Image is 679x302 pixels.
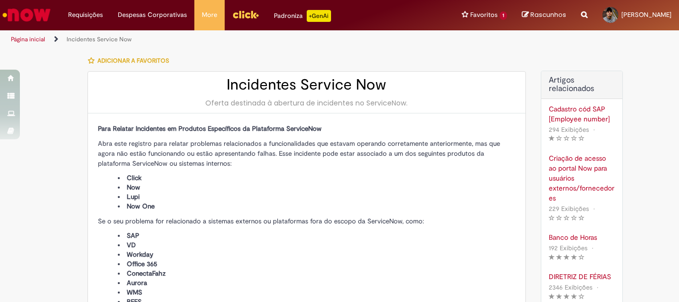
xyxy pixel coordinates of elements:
span: Rascunhos [530,10,566,19]
span: • [591,202,597,215]
span: VD [127,241,136,249]
span: WMS [127,288,142,297]
span: Se o seu problema for relacionado a sistemas externos ou plataformas fora do escopo da ServiceNow... [98,217,424,225]
span: 192 Exibições [549,244,588,252]
span: More [202,10,217,20]
span: Despesas Corporativas [118,10,187,20]
span: ConectaFahz [127,269,166,278]
span: Adicionar a Favoritos [97,57,169,65]
a: Cadastro cód SAP [Employee number] [549,104,615,124]
span: 229 Exibições [549,204,589,213]
div: Oferta destinada à abertura de incidentes no ServiceNow. [98,98,515,108]
span: Requisições [68,10,103,20]
span: Lupi [127,193,140,201]
a: Banco de Horas [549,232,615,242]
a: Criação de acesso ao portal Now para usuários externos/fornecedores [549,153,615,203]
p: +GenAi [307,10,331,22]
a: DIRETRIZ DE FÉRIAS [549,272,615,282]
span: 1 [500,11,507,20]
span: [PERSON_NAME] [621,10,672,19]
span: 294 Exibições [549,125,589,134]
span: Office 365 [127,260,157,268]
h2: Incidentes Service Now [98,77,515,93]
div: Padroniza [274,10,331,22]
ul: Trilhas de página [7,30,445,49]
span: • [591,123,597,136]
span: Now [127,183,140,192]
span: • [590,241,595,255]
h3: Artigos relacionados [549,76,615,94]
span: Workday [127,250,153,259]
a: Incidentes Service Now [67,35,132,43]
span: Aurora [127,279,147,287]
a: Rascunhos [522,10,566,20]
img: ServiceNow [1,5,52,25]
span: Now One [127,202,155,210]
span: Favoritos [470,10,498,20]
a: Página inicial [11,35,45,43]
span: Para Relatar Incidentes em Produtos Específicos da Plataforma ServiceNow [98,124,322,133]
img: click_logo_yellow_360x200.png [232,7,259,22]
button: Adicionar a Favoritos [87,50,174,71]
span: • [594,281,600,294]
span: Abra este registro para relatar problemas relacionados a funcionalidades que estavam operando cor... [98,139,500,168]
span: 2346 Exibições [549,283,593,292]
span: SAP [127,231,139,240]
span: Click [127,174,142,182]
